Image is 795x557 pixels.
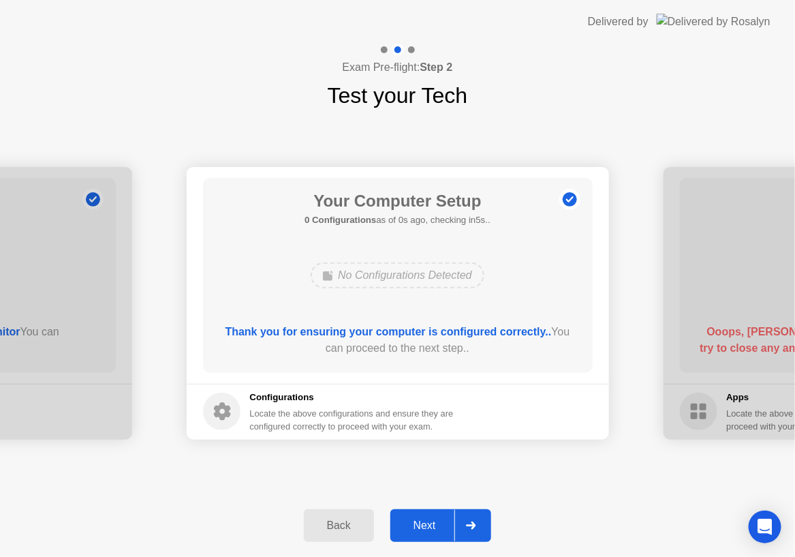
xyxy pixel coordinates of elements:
[305,213,490,227] h5: as of 0s ago, checking in5s..
[305,189,490,213] h1: Your Computer Setup
[390,509,492,542] button: Next
[308,520,370,532] div: Back
[225,326,552,337] b: Thank you for ensuring your computer is configured correctly..
[749,511,781,543] div: Open Intercom Messenger
[657,14,770,29] img: Delivered by Rosalyn
[311,262,484,288] div: No Configurations Detected
[588,14,649,30] div: Delivered by
[250,407,456,433] div: Locate the above configurations and ensure they are configured correctly to proceed with your exam.
[250,391,456,404] h5: Configurations
[304,509,374,542] button: Back
[343,59,453,76] h4: Exam Pre-flight:
[305,215,376,225] b: 0 Configurations
[328,79,468,112] h1: Test your Tech
[222,324,573,357] div: You can proceed to the next step..
[394,520,455,532] div: Next
[420,61,452,73] b: Step 2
